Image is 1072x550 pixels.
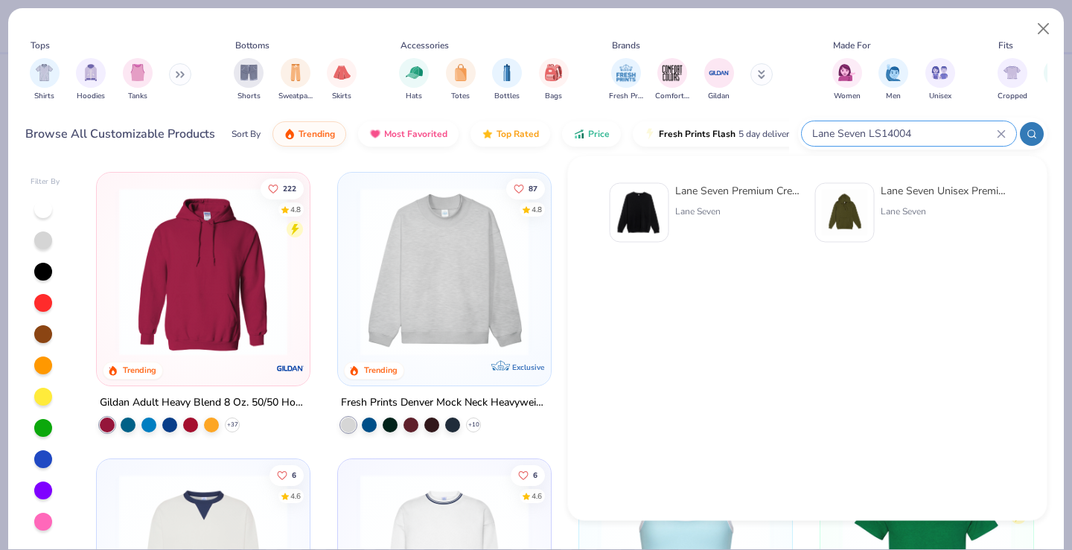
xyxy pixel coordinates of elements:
[644,128,656,140] img: flash.gif
[811,125,997,142] input: Try "T-Shirt"
[272,121,346,147] button: Trending
[83,64,99,81] img: Hoodies Image
[240,64,258,81] img: Shorts Image
[832,58,862,102] div: filter for Women
[234,58,264,102] button: filter button
[675,205,800,218] div: Lane Seven
[293,471,297,479] span: 6
[353,188,536,356] img: f5d85501-0dbb-4ee4-b115-c08fa3845d83
[615,62,637,84] img: Fresh Prints Image
[31,39,50,52] div: Tops
[616,190,663,236] img: a81cae28-23d5-4574-8f74-712c9fc218bb
[539,58,569,102] button: filter button
[497,128,539,140] span: Top Rated
[834,91,861,102] span: Women
[704,58,734,102] div: filter for Gildan
[299,128,335,140] span: Trending
[237,91,261,102] span: Shorts
[327,58,357,102] div: filter for Skirts
[822,190,868,236] img: 714dfacd-1f1a-4e34-9548-e737a59cf63a
[291,204,301,215] div: 4.8
[655,58,689,102] button: filter button
[539,58,569,102] div: filter for Bags
[123,58,153,102] button: filter button
[453,64,469,81] img: Totes Image
[446,58,476,102] div: filter for Totes
[30,58,60,102] button: filter button
[341,394,548,412] div: Fresh Prints Denver Mock Neck Heavyweight Sweatshirt
[833,39,870,52] div: Made For
[284,128,296,140] img: trending.gif
[334,64,351,81] img: Skirts Image
[878,58,908,102] div: filter for Men
[287,64,304,81] img: Sweatpants Image
[675,183,800,199] div: Lane Seven Premium Crewneck Sweatshirt
[130,64,146,81] img: Tanks Image
[406,91,422,102] span: Hats
[358,121,459,147] button: Most Favorited
[661,62,683,84] img: Comfort Colors Image
[401,39,449,52] div: Accessories
[470,121,550,147] button: Top Rated
[998,58,1027,102] button: filter button
[76,58,106,102] div: filter for Hoodies
[998,39,1013,52] div: Fits
[30,58,60,102] div: filter for Shirts
[609,58,643,102] div: filter for Fresh Prints
[384,128,447,140] span: Most Favorited
[931,64,948,81] img: Unisex Image
[261,178,304,199] button: Like
[36,64,53,81] img: Shirts Image
[655,58,689,102] div: filter for Comfort Colors
[532,490,542,502] div: 4.6
[738,126,794,143] span: 5 day delivery
[234,58,264,102] div: filter for Shorts
[123,58,153,102] div: filter for Tanks
[406,64,423,81] img: Hats Image
[291,490,301,502] div: 4.6
[399,58,429,102] div: filter for Hats
[998,58,1027,102] div: filter for Cropped
[284,185,297,192] span: 222
[278,58,313,102] div: filter for Sweatpants
[659,128,736,140] span: Fresh Prints Flash
[451,91,470,102] span: Totes
[77,91,105,102] span: Hoodies
[533,471,537,479] span: 6
[100,394,307,412] div: Gildan Adult Heavy Blend 8 Oz. 50/50 Hooded Sweatshirt
[998,91,1027,102] span: Cropped
[270,464,304,485] button: Like
[76,58,106,102] button: filter button
[929,91,951,102] span: Unisex
[278,91,313,102] span: Sweatpants
[655,91,689,102] span: Comfort Colors
[506,178,545,199] button: Like
[1004,64,1021,81] img: Cropped Image
[482,128,494,140] img: TopRated.gif
[532,204,542,215] div: 4.8
[31,176,60,188] div: Filter By
[885,64,902,81] img: Men Image
[878,58,908,102] button: filter button
[708,91,730,102] span: Gildan
[545,91,562,102] span: Bags
[925,58,955,102] div: filter for Unisex
[446,58,476,102] button: filter button
[838,64,855,81] img: Women Image
[881,183,1006,199] div: Lane Seven Unisex Premium Pullover Hooded Sweatshirt
[609,58,643,102] button: filter button
[881,205,1006,218] div: Lane Seven
[609,91,643,102] span: Fresh Prints
[332,91,351,102] span: Skirts
[112,188,295,356] img: 01756b78-01f6-4cc6-8d8a-3c30c1a0c8ac
[512,362,544,372] span: Exclusive
[34,91,54,102] span: Shirts
[704,58,734,102] button: filter button
[327,58,357,102] button: filter button
[633,121,805,147] button: Fresh Prints Flash5 day delivery
[492,58,522,102] button: filter button
[529,185,537,192] span: 87
[468,421,479,429] span: + 10
[492,58,522,102] div: filter for Bottles
[128,91,147,102] span: Tanks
